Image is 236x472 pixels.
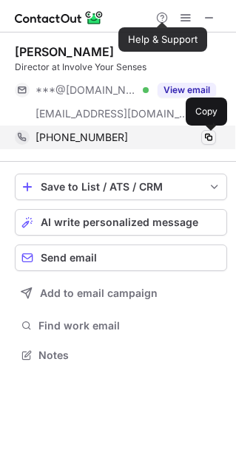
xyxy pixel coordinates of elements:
[41,252,97,264] span: Send email
[36,131,128,144] span: [PHONE_NUMBER]
[15,209,227,236] button: AI write personalized message
[40,287,158,299] span: Add to email campaign
[15,61,227,74] div: Director at Involve Your Senses
[41,216,198,228] span: AI write personalized message
[36,83,138,97] span: ***@[DOMAIN_NAME]
[38,319,221,332] span: Find work email
[158,83,216,98] button: Reveal Button
[38,349,221,362] span: Notes
[36,107,189,120] span: [EMAIL_ADDRESS][DOMAIN_NAME]
[15,174,227,200] button: save-profile-one-click
[15,9,104,27] img: ContactOut v5.3.10
[15,315,227,336] button: Find work email
[15,280,227,307] button: Add to email campaign
[15,44,114,59] div: [PERSON_NAME]
[15,244,227,271] button: Send email
[41,181,201,193] div: Save to List / ATS / CRM
[15,345,227,366] button: Notes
